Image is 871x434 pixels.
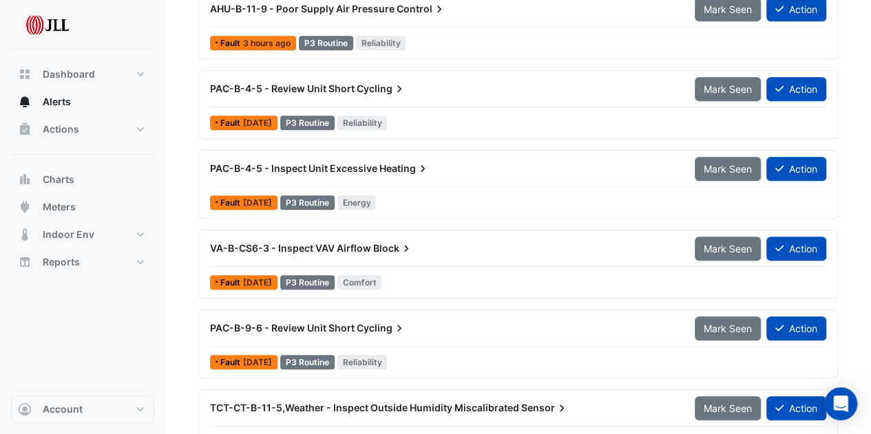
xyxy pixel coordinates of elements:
[43,95,71,109] span: Alerts
[337,355,388,369] span: Reliability
[11,61,154,88] button: Dashboard
[220,39,243,47] span: Fault
[704,243,752,254] span: Mark Seen
[356,36,406,50] span: Reliability
[337,116,388,130] span: Reliability
[11,166,154,193] button: Charts
[210,242,371,254] span: VA-B-CS6-3 - Inspect VAV Airflow
[357,82,406,96] span: Cycling
[280,355,335,369] div: P3 Routine
[299,36,353,50] div: P3 Routine
[397,2,446,16] span: Control
[766,396,826,420] button: Action
[43,200,76,214] span: Meters
[11,116,154,143] button: Actions
[373,241,413,255] span: Block
[243,197,272,208] span: Wed 27-Aug-2025 01:15 AEST
[18,255,32,269] app-icon: Reports
[521,401,569,415] span: Sensor
[695,237,761,261] button: Mark Seen
[337,195,377,210] span: Energy
[43,255,80,269] span: Reports
[766,237,826,261] button: Action
[379,162,430,175] span: Heating
[43,402,83,416] span: Account
[357,321,406,335] span: Cycling
[17,11,78,39] img: Company Logo
[220,279,243,287] span: Fault
[18,228,32,241] app-icon: Indoor Env
[18,173,32,186] app-icon: Charts
[280,275,335,290] div: P3 Routine
[11,395,154,423] button: Account
[695,77,761,101] button: Mark Seen
[210,162,377,174] span: PAC-B-4-5 - Inspect Unit Excessive
[43,122,79,136] span: Actions
[210,402,519,413] span: TCT-CT-B-11-5,Weather - Inspect Outside Humidity Miscalibrated
[337,275,382,290] span: Comfort
[18,200,32,214] app-icon: Meters
[766,77,826,101] button: Action
[11,88,154,116] button: Alerts
[695,157,761,181] button: Mark Seen
[766,316,826,340] button: Action
[695,316,761,340] button: Mark Seen
[220,119,243,127] span: Fault
[18,67,32,81] app-icon: Dashboard
[280,116,335,130] div: P3 Routine
[704,3,752,15] span: Mark Seen
[11,193,154,221] button: Meters
[210,322,355,334] span: PAC-B-9-6 - Review Unit Short
[704,163,752,175] span: Mark Seen
[824,387,857,420] div: Open Intercom Messenger
[243,277,272,287] span: Tue 26-Aug-2025 09:15 AEST
[243,118,272,128] span: Wed 27-Aug-2025 02:15 AEST
[11,221,154,248] button: Indoor Env
[695,396,761,420] button: Mark Seen
[704,402,752,414] span: Mark Seen
[43,228,94,241] span: Indoor Env
[243,38,291,48] span: Fri 29-Aug-2025 07:15 AEST
[243,357,272,367] span: Mon 25-Aug-2025 03:45 AEST
[18,122,32,136] app-icon: Actions
[210,83,355,94] span: PAC-B-4-5 - Review Unit Short
[704,323,752,334] span: Mark Seen
[704,83,752,95] span: Mark Seen
[220,199,243,207] span: Fault
[43,67,95,81] span: Dashboard
[220,358,243,367] span: Fault
[280,195,335,210] div: P3 Routine
[18,95,32,109] app-icon: Alerts
[11,248,154,276] button: Reports
[766,157,826,181] button: Action
[210,3,395,14] span: AHU-B-11-9 - Poor Supply Air Pressure
[43,173,74,186] span: Charts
